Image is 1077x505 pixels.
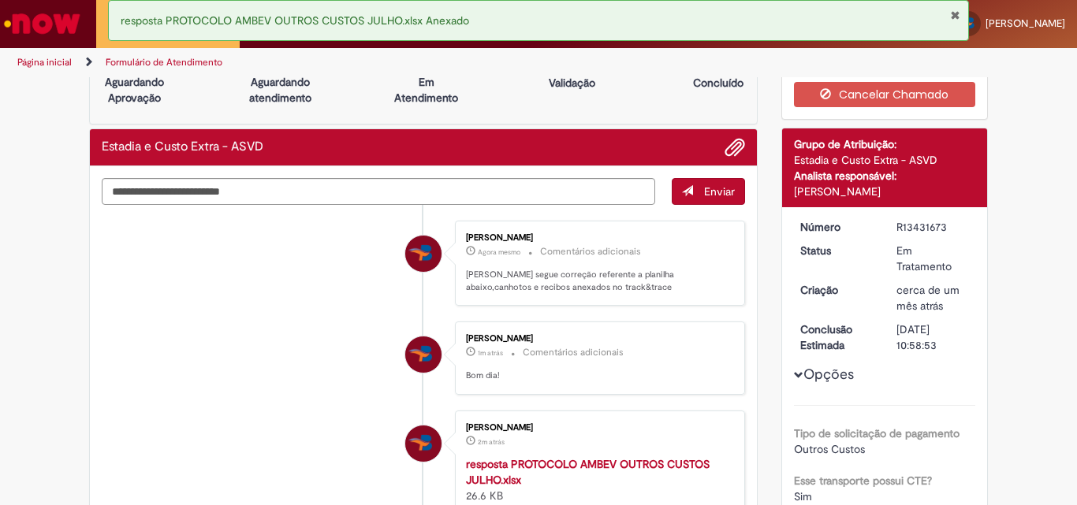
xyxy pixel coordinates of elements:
[242,74,319,106] p: Aguardando atendimento
[466,233,729,243] div: [PERSON_NAME]
[478,437,505,447] span: 2m atrás
[540,245,641,258] small: Comentários adicionais
[478,437,505,447] time: 01/10/2025 11:21:37
[896,282,970,314] div: 20/08/2025 10:49:09
[788,321,885,353] dt: Conclusão Estimada
[725,137,745,158] button: Adicionar anexos
[896,321,970,353] div: [DATE] 10:58:53
[405,236,442,272] div: Thiago César
[523,346,624,359] small: Comentários adicionais
[17,56,72,69] a: Página inicial
[102,178,655,205] textarea: Digite sua mensagem aqui...
[478,348,503,358] span: 1m atrás
[549,75,595,91] p: Validação
[2,8,83,39] img: ServiceNow
[794,82,976,107] button: Cancelar Chamado
[794,426,960,440] b: Tipo de solicitação de pagamento
[794,184,976,199] div: [PERSON_NAME]
[704,184,735,199] span: Enviar
[788,219,885,235] dt: Número
[12,48,706,77] ul: Trilhas de página
[102,140,263,154] h2: Estadia e Custo Extra - ASVD Histórico de tíquete
[405,336,442,373] div: Thiago César
[794,152,976,168] div: Estadia e Custo Extra - ASVD
[121,13,469,28] span: resposta PROTOCOLO AMBEV OUTROS CUSTOS JULHO.xlsx Anexado
[788,282,885,298] dt: Criação
[478,247,520,257] span: Agora mesmo
[794,136,976,152] div: Grupo de Atribuição:
[794,168,976,184] div: Analista responsável:
[986,17,1065,30] span: [PERSON_NAME]
[478,247,520,257] time: 01/10/2025 11:23:13
[466,457,710,487] a: resposta PROTOCOLO AMBEV OUTROS CUSTOS JULHO.xlsx
[896,283,960,313] time: 20/08/2025 10:49:09
[896,219,970,235] div: R13431673
[896,283,960,313] span: cerca de um mês atrás
[466,456,729,503] div: 26.6 KB
[478,348,503,358] time: 01/10/2025 11:21:53
[672,178,745,205] button: Enviar
[466,269,729,293] p: [PERSON_NAME] segue correção referente a planilha abaixo,canhotos e recibos anexados no track&trace
[794,489,812,503] span: Sim
[466,334,729,343] div: [PERSON_NAME]
[950,9,960,21] button: Fechar Notificação
[788,243,885,258] dt: Status
[794,473,932,488] b: Esse transporte possui CTE?
[96,74,173,106] p: Aguardando Aprovação
[896,243,970,274] div: Em Tratamento
[405,425,442,462] div: Thiago César
[466,423,729,433] div: [PERSON_NAME]
[106,56,222,69] a: Formulário de Atendimento
[794,442,865,456] span: Outros Custos
[466,369,729,382] p: Bom dia!
[693,75,743,91] p: Concluído
[388,74,464,106] p: Em Atendimento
